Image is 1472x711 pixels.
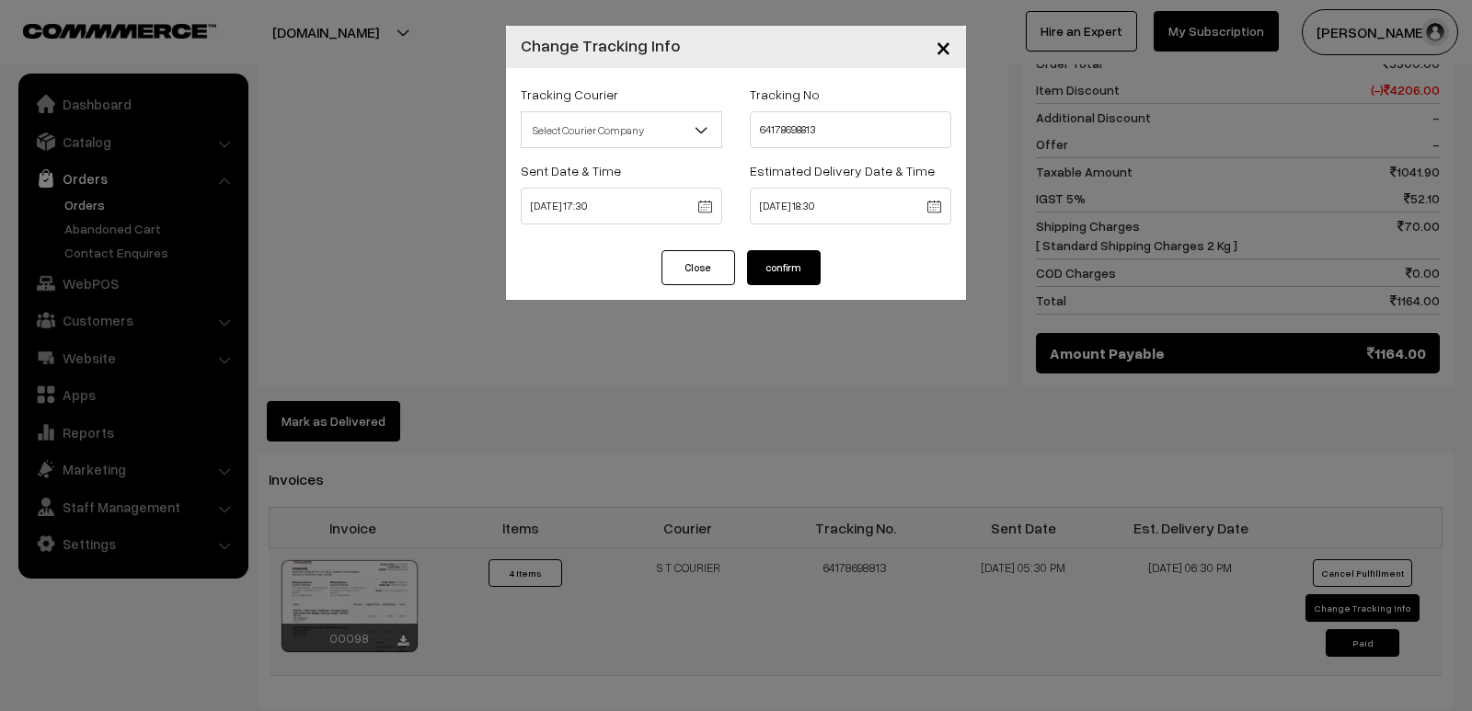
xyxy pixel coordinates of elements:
label: Estimated Delivery Date & Time [750,161,935,180]
label: Sent Date & Time [521,161,621,180]
h4: Change Tracking Info [521,33,681,58]
input: Tracking No [750,111,951,148]
span: × [936,29,951,63]
button: Close [921,18,966,75]
button: confirm [747,250,821,285]
label: Tracking Courier [521,85,618,104]
input: Sent Date & Time [521,188,722,224]
label: Tracking No [750,85,820,104]
span: Select Courier Company [522,114,721,146]
input: Estimated Delivery Date & Time [750,188,951,224]
span: Select Courier Company [521,111,722,148]
button: Close [661,250,735,285]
